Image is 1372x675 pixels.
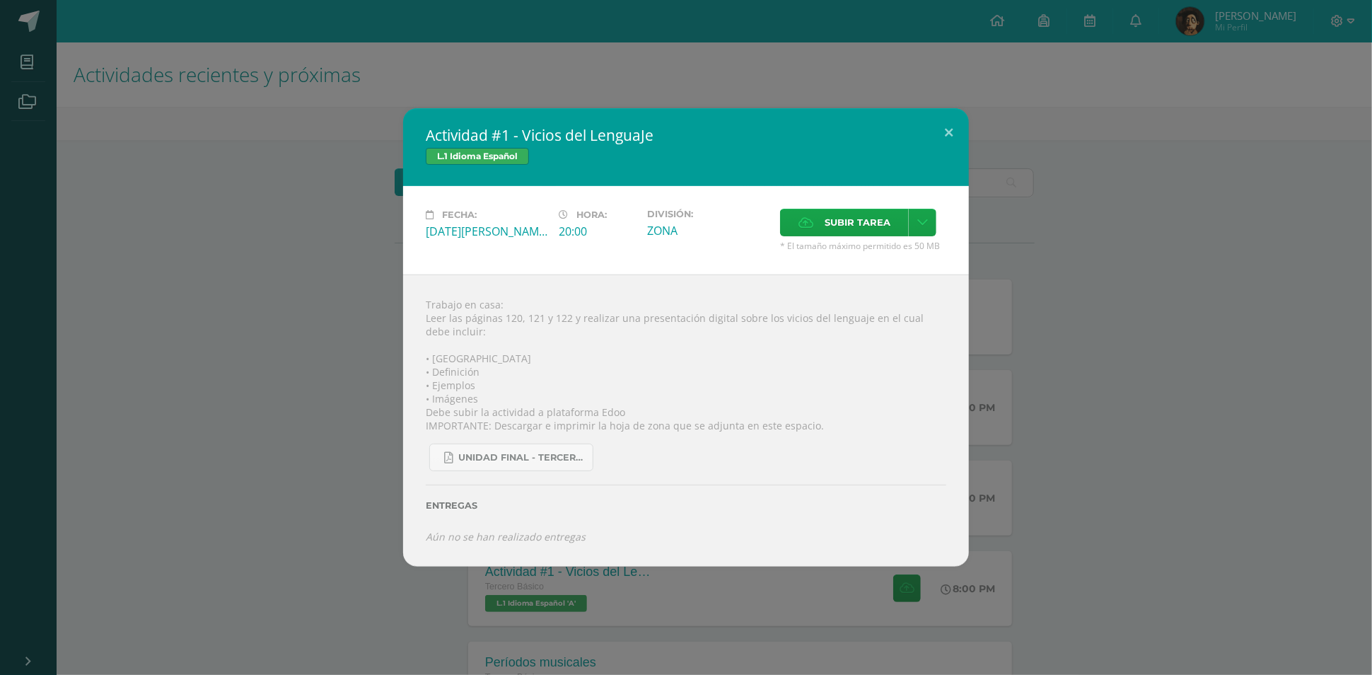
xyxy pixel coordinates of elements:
div: 20:00 [559,224,636,239]
div: [DATE][PERSON_NAME] [426,224,547,239]
div: Trabajo en casa: Leer las páginas 120, 121 y 122 y realizar una presentación digital sobre los vi... [403,275,969,566]
span: UNIDAD FINAL - TERCERO BASICO A-B-C.pdf [458,452,586,463]
span: Fecha: [442,209,477,220]
span: L.1 Idioma Español [426,148,529,165]
span: Hora: [576,209,607,220]
a: UNIDAD FINAL - TERCERO BASICO A-B-C.pdf [429,444,593,471]
i: Aún no se han realizado entregas [426,530,586,543]
span: Subir tarea [825,209,890,236]
label: División: [647,209,769,219]
label: Entregas [426,500,946,511]
h2: Actividad #1 - Vicios del LenguaJe [426,125,946,145]
span: * El tamaño máximo permitido es 50 MB [780,240,946,252]
button: Close (Esc) [929,108,969,156]
div: ZONA [647,223,769,238]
